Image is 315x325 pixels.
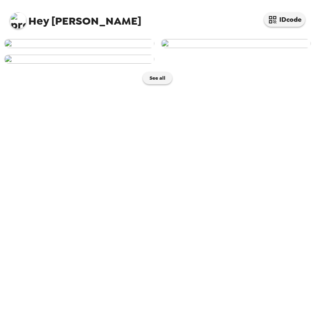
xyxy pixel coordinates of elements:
img: user-272694 [4,39,154,48]
button: IDcode [264,12,305,27]
span: [PERSON_NAME] [10,8,141,27]
img: profile pic [10,12,26,29]
span: Hey [28,14,49,28]
img: user-272318 [4,55,154,64]
img: user-272401 [161,39,311,48]
button: See all [143,72,172,84]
